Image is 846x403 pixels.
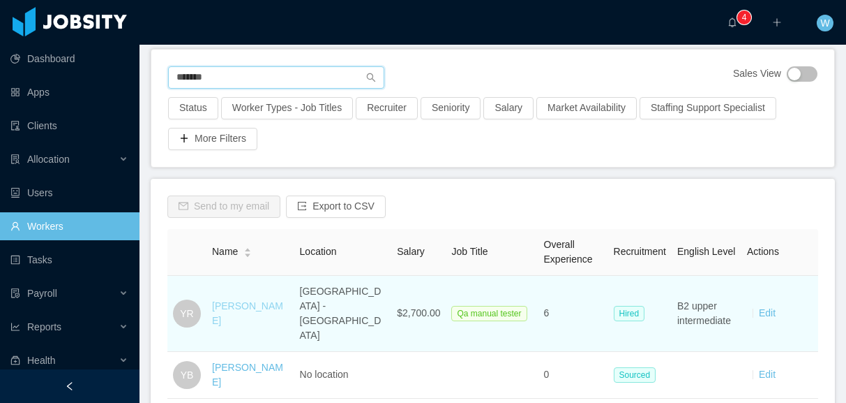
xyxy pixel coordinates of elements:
[366,73,376,82] i: icon: search
[300,246,337,257] span: Location
[10,356,20,365] i: icon: medicine-box
[544,239,593,265] span: Overall Experience
[212,300,283,326] a: [PERSON_NAME]
[10,179,128,207] a: icon: robotUsers
[538,352,608,399] td: 0
[180,300,193,328] span: YR
[27,154,70,165] span: Allocation
[243,246,252,256] div: Sort
[168,128,257,150] button: icon: plusMore Filters
[747,246,779,257] span: Actions
[27,355,55,366] span: Health
[212,362,283,388] a: [PERSON_NAME]
[538,276,608,352] td: 6
[483,97,534,119] button: Salary
[212,244,238,259] span: Name
[397,246,425,257] span: Salary
[759,369,776,380] a: Edit
[614,307,651,318] a: Hired
[356,97,418,119] button: Recruiter
[727,17,737,27] i: icon: bell
[181,361,194,389] span: YB
[168,97,218,119] button: Status
[614,246,666,257] span: Recruitment
[10,78,128,106] a: icon: appstoreApps
[10,112,128,140] a: icon: auditClients
[421,97,481,119] button: Seniority
[759,307,776,318] a: Edit
[614,367,656,383] span: Sourced
[27,288,57,299] span: Payroll
[294,352,392,399] td: No location
[244,247,252,251] i: icon: caret-up
[737,10,751,24] sup: 4
[772,17,782,27] i: icon: plus
[10,246,128,274] a: icon: profileTasks
[10,154,20,164] i: icon: solution
[27,321,61,332] span: Reports
[451,246,488,257] span: Job Title
[286,196,386,218] button: icon: exportExport to CSV
[10,45,128,73] a: icon: pie-chartDashboard
[221,97,353,119] button: Worker Types - Job Titles
[10,322,20,332] i: icon: line-chart
[244,251,252,256] i: icon: caret-down
[677,246,735,257] span: English Level
[742,10,747,24] p: 4
[451,306,527,321] span: Qa manual tester
[614,306,645,321] span: Hired
[536,97,637,119] button: Market Availability
[733,66,781,82] span: Sales View
[614,369,662,380] a: Sourced
[672,276,741,352] td: B2 upper intermediate
[10,212,128,240] a: icon: userWorkers
[820,15,829,31] span: W
[397,307,440,318] span: $2,700.00
[294,276,392,352] td: [GEOGRAPHIC_DATA] - [GEOGRAPHIC_DATA]
[640,97,776,119] button: Staffing Support Specialist
[10,288,20,298] i: icon: file-protect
